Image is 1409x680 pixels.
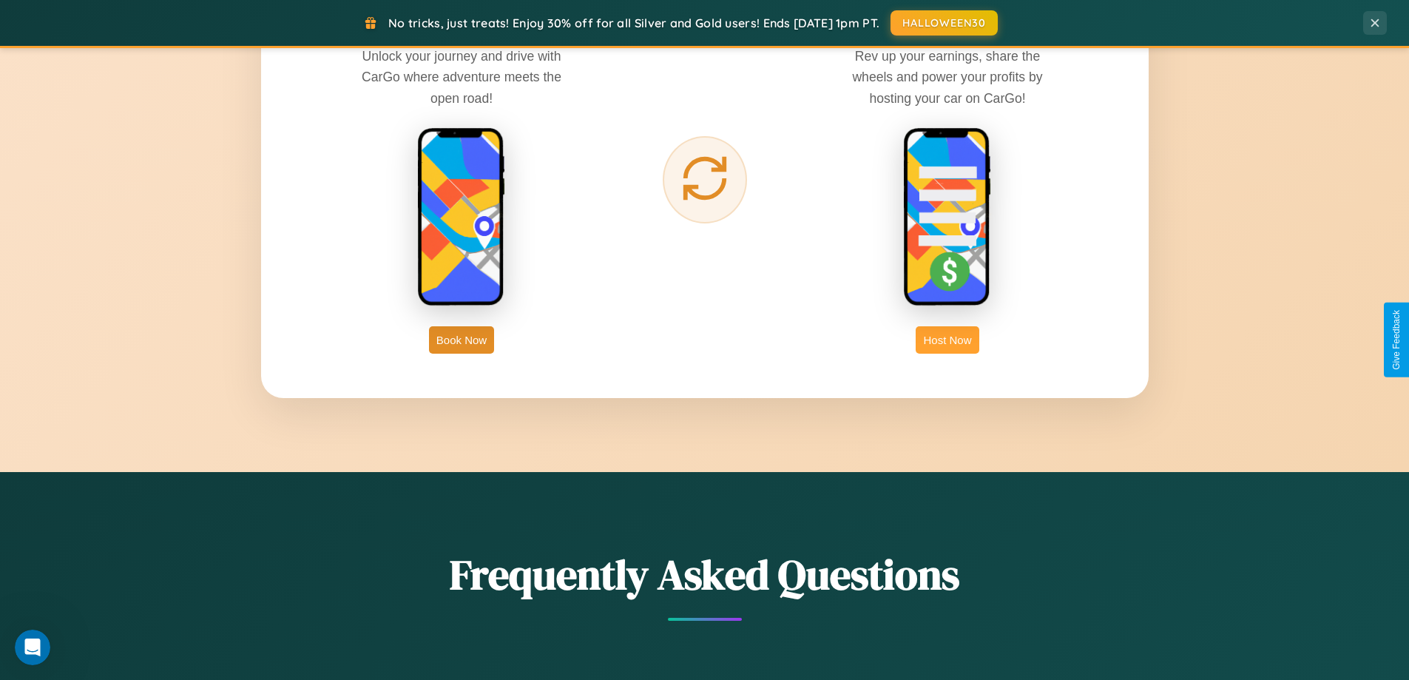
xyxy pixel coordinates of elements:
[429,326,494,354] button: Book Now
[903,127,992,308] img: host phone
[417,127,506,308] img: rent phone
[837,46,1058,108] p: Rev up your earnings, share the wheels and power your profits by hosting your car on CarGo!
[388,16,879,30] span: No tricks, just treats! Enjoy 30% off for all Silver and Gold users! Ends [DATE] 1pm PT.
[891,10,998,36] button: HALLOWEEN30
[1391,310,1402,370] div: Give Feedback
[15,630,50,665] iframe: Intercom live chat
[351,46,572,108] p: Unlock your journey and drive with CarGo where adventure meets the open road!
[261,546,1149,603] h2: Frequently Asked Questions
[916,326,979,354] button: Host Now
